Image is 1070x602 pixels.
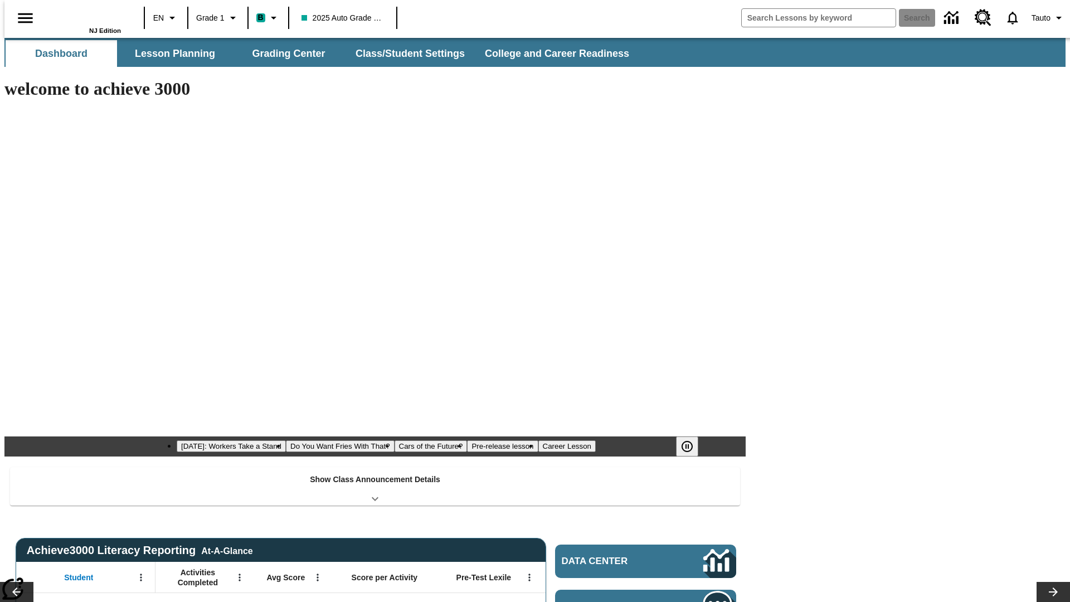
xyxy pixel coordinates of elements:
[4,79,746,99] h1: welcome to achieve 3000
[352,572,418,582] span: Score per Activity
[562,556,666,567] span: Data Center
[89,27,121,34] span: NJ Edition
[301,12,384,24] span: 2025 Auto Grade 1 A
[4,40,639,67] div: SubNavbar
[968,3,998,33] a: Resource Center, Will open in new tab
[201,544,252,556] div: At-A-Glance
[161,567,235,588] span: Activities Completed
[177,440,286,452] button: Slide 1 Labor Day: Workers Take a Stand
[1037,582,1070,602] button: Lesson carousel, Next
[119,40,231,67] button: Lesson Planning
[1032,12,1050,24] span: Tauto
[937,3,968,33] a: Data Center
[192,8,244,28] button: Grade: Grade 1, Select a grade
[48,4,121,34] div: Home
[148,8,184,28] button: Language: EN, Select a language
[456,572,512,582] span: Pre-Test Lexile
[998,3,1027,32] a: Notifications
[1027,8,1070,28] button: Profile/Settings
[27,544,253,557] span: Achieve3000 Literacy Reporting
[133,569,149,586] button: Open Menu
[347,40,474,67] button: Class/Student Settings
[476,40,638,67] button: College and Career Readiness
[286,440,395,452] button: Slide 2 Do You Want Fries With That?
[309,569,326,586] button: Open Menu
[10,467,740,506] div: Show Class Announcement Details
[9,2,42,35] button: Open side menu
[6,40,117,67] button: Dashboard
[676,436,709,457] div: Pause
[153,12,164,24] span: EN
[310,474,440,486] p: Show Class Announcement Details
[48,5,121,27] a: Home
[196,12,225,24] span: Grade 1
[676,436,698,457] button: Pause
[538,440,596,452] button: Slide 5 Career Lesson
[521,569,538,586] button: Open Menu
[233,40,344,67] button: Grading Center
[395,440,468,452] button: Slide 3 Cars of the Future?
[555,545,736,578] a: Data Center
[231,569,248,586] button: Open Menu
[64,572,93,582] span: Student
[4,38,1066,67] div: SubNavbar
[742,9,896,27] input: search field
[252,8,285,28] button: Boost Class color is teal. Change class color
[266,572,305,582] span: Avg Score
[258,11,264,25] span: B
[467,440,538,452] button: Slide 4 Pre-release lesson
